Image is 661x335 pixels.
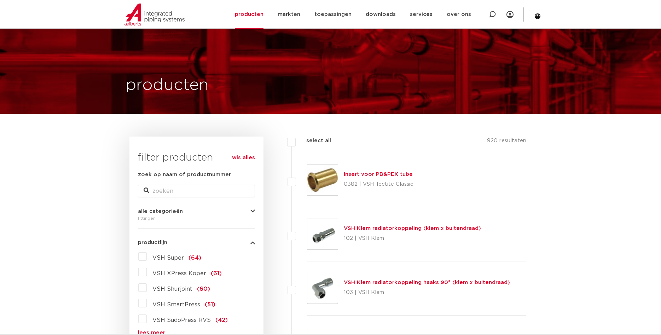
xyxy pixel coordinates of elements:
[197,286,210,292] span: (60)
[307,165,338,195] img: Thumbnail for Insert voor PB&PEX tube
[138,240,255,245] button: productlijn
[307,273,338,304] img: Thumbnail for VSH Klem radiatorkoppeling haaks 90° (klem x buitendraad)
[344,172,413,177] a: Insert voor PB&PEX tube
[152,255,184,261] span: VSH Super
[205,302,215,307] span: (51)
[152,271,206,276] span: VSH XPress Koper
[189,255,201,261] span: (64)
[138,151,255,165] h3: filter producten
[211,271,222,276] span: (61)
[232,154,255,162] a: wis alles
[138,240,167,245] span: productlijn
[138,185,255,197] input: zoeken
[296,137,331,145] label: select all
[344,226,481,231] a: VSH Klem radiatorkoppeling (klem x buitendraad)
[126,74,209,97] h1: producten
[138,171,231,179] label: zoek op naam of productnummer
[138,214,255,223] div: fittingen
[344,179,413,190] p: 0382 | VSH Tectite Classic
[344,280,510,285] a: VSH Klem radiatorkoppeling haaks 90° (klem x buitendraad)
[487,137,526,148] p: 920 resultaten
[307,219,338,249] img: Thumbnail for VSH Klem radiatorkoppeling (klem x buitendraad)
[138,209,255,214] button: alle categorieën
[215,317,228,323] span: (42)
[152,302,200,307] span: VSH SmartPress
[344,233,481,244] p: 102 | VSH Klem
[152,286,192,292] span: VSH Shurjoint
[138,209,183,214] span: alle categorieën
[152,317,211,323] span: VSH SudoPress RVS
[344,287,510,298] p: 103 | VSH Klem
